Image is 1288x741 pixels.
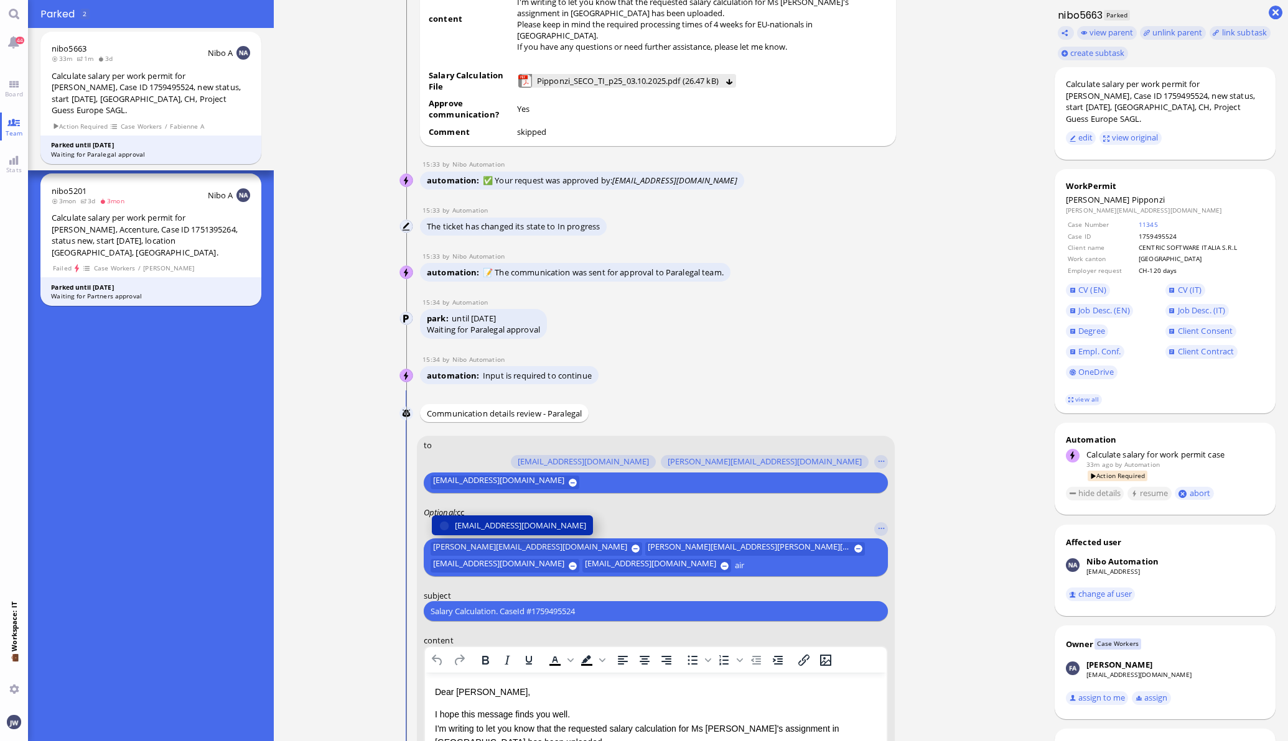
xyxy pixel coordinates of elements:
[80,196,100,205] span: 3d
[448,651,469,669] button: Redo
[1138,254,1263,264] td: [GEOGRAPHIC_DATA]
[1165,324,1236,338] a: Client Consent
[1066,691,1129,705] button: assign to me
[1165,283,1206,297] a: CV (IT)
[424,507,457,518] em: :
[455,519,586,532] span: [EMAIL_ADDRESS][DOMAIN_NAME]
[1066,324,1108,338] a: Degree
[1066,304,1133,318] a: Job Desc. (EN)
[52,121,108,132] span: Action Required
[40,7,79,21] span: Parked
[1124,460,1160,469] span: automation@bluelakelegal.com
[420,404,589,422] div: Communication details review - Paralegal
[1065,394,1101,405] a: view all
[496,651,517,669] button: Italic
[52,185,86,196] a: nibo5201
[1104,10,1131,21] span: Parked
[51,150,251,159] div: Waiting for Paralegal approval
[648,542,850,556] span: [PERSON_NAME][EMAIL_ADDRESS][PERSON_NAME][DOMAIN_NAME]
[1127,487,1172,500] button: resume
[745,651,766,669] button: Decrease indent
[517,126,547,137] span: skipped
[208,47,233,58] span: Nibo A
[431,542,642,556] button: [PERSON_NAME][EMAIL_ADDRESS][DOMAIN_NAME]
[1066,78,1264,124] div: Calculate salary per work permit for [PERSON_NAME], Case ID 1759495524, new status, start [DATE],...
[10,12,452,148] body: Rich Text Area. Press ALT-0 for help.
[428,69,515,96] td: Salary Calculation File
[1067,254,1137,264] td: Work canton
[1175,487,1214,500] button: abort
[422,160,442,168] span: 15:33
[51,283,251,292] div: Parked until [DATE]
[170,121,205,132] span: Fabienne A
[422,355,442,364] span: 15:34
[1077,26,1137,40] button: view parent
[442,206,452,214] span: by
[681,651,712,669] div: Bullet list
[585,559,716,573] span: [EMAIL_ADDRESS][DOMAIN_NAME]
[422,298,442,306] span: 15:34
[7,715,21,729] img: You
[400,312,414,326] img: Automation
[1138,242,1263,252] td: CENTRIC SOFTWARE ITALIA S.R.L
[483,175,737,186] span: ✅ Your request was approved by:
[422,252,442,260] span: 15:33
[1138,231,1263,241] td: 1759495524
[633,651,655,669] button: Align center
[83,9,86,18] span: 2
[427,324,540,335] div: Waiting for Paralegal approval
[431,476,579,489] button: [EMAIL_ADDRESS][DOMAIN_NAME]
[432,559,564,573] span: [EMAIL_ADDRESS][DOMAIN_NAME]
[518,651,539,669] button: Underline
[424,590,451,601] span: subject
[1088,471,1148,481] span: Action Required
[483,370,592,381] span: Input is required to continue
[452,160,505,168] span: automation@nibo.ai
[1067,219,1137,229] td: Case Number
[400,369,414,383] img: Nibo Automation
[236,46,250,60] img: NA
[400,174,414,188] img: Nibo Automation
[427,651,448,669] button: Undo
[1165,304,1229,318] a: Job Desc. (IT)
[1178,325,1233,336] span: Client Consent
[511,455,656,469] button: [EMAIL_ADDRESS][DOMAIN_NAME]
[517,103,530,114] span: Yes
[52,263,72,274] span: Failed
[77,54,98,63] span: 1m
[582,559,731,573] button: [EMAIL_ADDRESS][DOMAIN_NAME]
[645,542,865,556] button: [PERSON_NAME][EMAIL_ADDRESS][PERSON_NAME][DOMAIN_NAME]
[10,108,452,122] p: If you have any questions or need further assistance, please let me know.
[1066,194,1130,205] span: [PERSON_NAME]
[431,516,592,536] button: [EMAIL_ADDRESS][DOMAIN_NAME]
[236,188,250,202] img: NA
[452,298,488,306] span: automation@bluelakelegal.com
[1099,131,1162,145] button: view original
[52,43,86,54] a: nibo5663
[576,651,607,669] div: Background color Black
[667,458,861,467] span: [PERSON_NAME][EMAIL_ADDRESS][DOMAIN_NAME]
[534,74,721,88] a: View Pipponzi_SECO_TI_p25_03.10.2025.pdf
[2,129,26,137] span: Team
[98,54,117,63] span: 3d
[457,507,464,518] span: cc
[424,440,432,451] span: to
[51,140,251,150] div: Parked until [DATE]
[1066,206,1264,214] dd: [PERSON_NAME][EMAIL_ADDRESS][DOMAIN_NAME]
[10,12,452,26] p: Dear [PERSON_NAME],
[1078,305,1130,316] span: Job Desc. (EN)
[16,37,24,44] span: 44
[1139,220,1158,229] a: 11345
[537,74,719,88] span: Pipponzi_SECO_TI_p25_03.10.2025.pdf (26.47 kB)
[612,651,633,669] button: Align left
[1066,345,1124,359] a: Empl. Conf.
[1067,265,1137,275] td: Employer request
[1058,47,1128,60] button: create subtask
[713,651,744,669] div: Numbered list
[1066,558,1080,572] img: Nibo Automation
[1165,345,1238,359] a: Client Contract
[3,165,25,174] span: Stats
[1066,180,1264,191] div: WorkPermit
[422,206,442,214] span: 15:33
